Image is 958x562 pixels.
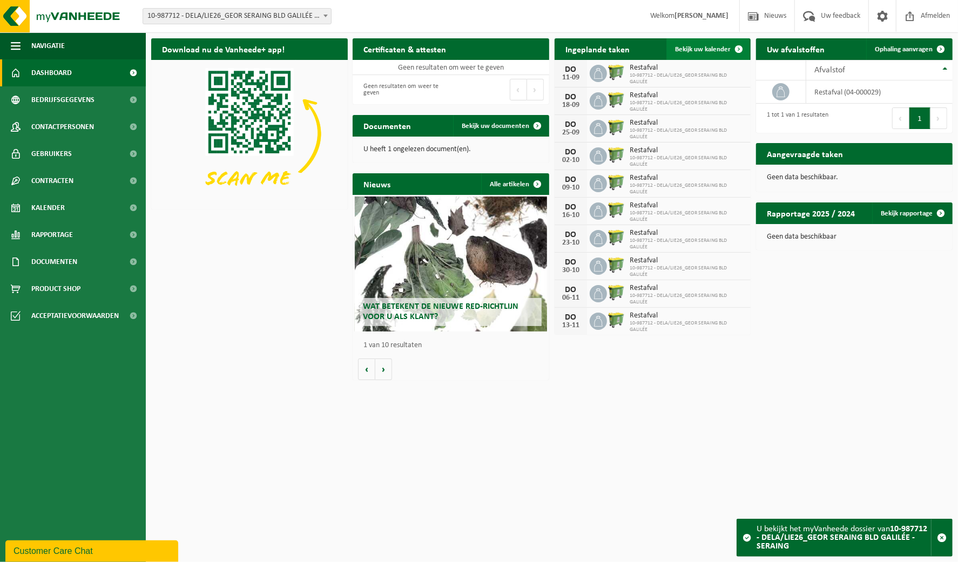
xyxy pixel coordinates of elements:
[630,256,746,265] span: Restafval
[607,256,625,274] img: WB-0660-HPE-GN-50
[630,127,746,140] span: 10-987712 - DELA/LIE26_GEOR SERAING BLD GALILÉE
[607,91,625,109] img: WB-0660-HPE-GN-50
[453,115,548,137] a: Bekijk uw documenten
[560,294,582,302] div: 06-11
[909,107,930,129] button: 1
[560,65,582,74] div: DO
[607,228,625,247] img: WB-0660-HPE-GN-50
[353,60,549,75] td: Geen resultaten om weer te geven
[630,293,746,306] span: 10-987712 - DELA/LIE26_GEOR SERAING BLD GALILÉE
[481,173,548,195] a: Alle artikelen
[560,267,582,274] div: 30-10
[560,231,582,239] div: DO
[560,148,582,157] div: DO
[31,86,95,113] span: Bedrijfsgegevens
[607,283,625,302] img: WB-0660-HPE-GN-50
[630,238,746,250] span: 10-987712 - DELA/LIE26_GEOR SERAING BLD GALILÉE
[630,91,746,100] span: Restafval
[560,157,582,164] div: 02-10
[560,212,582,219] div: 16-10
[375,358,392,380] button: Volgende
[630,182,746,195] span: 10-987712 - DELA/LIE26_GEOR SERAING BLD GALILÉE
[767,174,942,181] p: Geen data beschikbaar.
[151,38,295,59] h2: Download nu de Vanheede+ app!
[31,140,72,167] span: Gebruikers
[560,93,582,101] div: DO
[363,342,544,349] p: 1 van 10 resultaten
[607,311,625,329] img: WB-0660-HPE-GN-50
[892,107,909,129] button: Previous
[630,284,746,293] span: Restafval
[31,59,72,86] span: Dashboard
[630,210,746,223] span: 10-987712 - DELA/LIE26_GEOR SERAING BLD GALILÉE
[630,201,746,210] span: Restafval
[930,107,947,129] button: Next
[630,100,746,113] span: 10-987712 - DELA/LIE26_GEOR SERAING BLD GALILÉE
[353,173,401,194] h2: Nieuws
[756,143,854,164] h2: Aangevraagde taken
[560,175,582,184] div: DO
[630,146,746,155] span: Restafval
[756,202,866,224] h2: Rapportage 2025 / 2024
[630,174,746,182] span: Restafval
[31,194,65,221] span: Kalender
[767,233,942,241] p: Geen data beschikbaar
[31,302,119,329] span: Acceptatievoorwaarden
[560,239,582,247] div: 23-10
[462,123,529,130] span: Bekijk uw documenten
[31,32,65,59] span: Navigatie
[353,38,457,59] h2: Certificaten & attesten
[353,115,422,136] h2: Documenten
[510,79,527,100] button: Previous
[560,74,582,82] div: 11-09
[143,9,331,24] span: 10-987712 - DELA/LIE26_GEOR SERAING BLD GALILÉE - SERAING
[31,113,94,140] span: Contactpersonen
[630,72,746,85] span: 10-987712 - DELA/LIE26_GEOR SERAING BLD GALILÉE
[31,275,80,302] span: Product Shop
[358,358,375,380] button: Vorige
[151,60,348,207] img: Download de VHEPlus App
[630,155,746,168] span: 10-987712 - DELA/LIE26_GEOR SERAING BLD GALILÉE
[630,229,746,238] span: Restafval
[630,320,746,333] span: 10-987712 - DELA/LIE26_GEOR SERAING BLD GALILÉE
[866,38,952,60] a: Ophaling aanvragen
[555,38,640,59] h2: Ingeplande taken
[560,313,582,322] div: DO
[527,79,544,100] button: Next
[674,12,728,20] strong: [PERSON_NAME]
[355,197,547,331] a: Wat betekent de nieuwe RED-richtlijn voor u als klant?
[630,265,746,278] span: 10-987712 - DELA/LIE26_GEOR SERAING BLD GALILÉE
[363,302,518,321] span: Wat betekent de nieuwe RED-richtlijn voor u als klant?
[143,8,332,24] span: 10-987712 - DELA/LIE26_GEOR SERAING BLD GALILÉE - SERAING
[5,538,180,562] iframe: chat widget
[666,38,750,60] a: Bekijk uw kalender
[363,146,538,153] p: U heeft 1 ongelezen document(en).
[607,146,625,164] img: WB-0660-HPE-GN-50
[560,286,582,294] div: DO
[560,184,582,192] div: 09-10
[630,119,746,127] span: Restafval
[31,221,73,248] span: Rapportage
[607,201,625,219] img: WB-0660-HPE-GN-50
[358,78,446,101] div: Geen resultaten om weer te geven
[607,63,625,82] img: WB-0660-HPE-GN-50
[560,322,582,329] div: 13-11
[560,120,582,129] div: DO
[607,173,625,192] img: WB-0660-HPE-GN-50
[761,106,828,130] div: 1 tot 1 van 1 resultaten
[630,312,746,320] span: Restafval
[560,101,582,109] div: 18-09
[31,248,77,275] span: Documenten
[814,66,845,75] span: Afvalstof
[757,519,931,556] div: U bekijkt het myVanheede dossier van
[806,80,953,104] td: restafval (04-000029)
[560,129,582,137] div: 25-09
[872,202,952,224] a: Bekijk rapportage
[31,167,73,194] span: Contracten
[756,38,835,59] h2: Uw afvalstoffen
[607,118,625,137] img: WB-0660-HPE-GN-50
[560,258,582,267] div: DO
[675,46,731,53] span: Bekijk uw kalender
[757,525,927,551] strong: 10-987712 - DELA/LIE26_GEOR SERAING BLD GALILÉE - SERAING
